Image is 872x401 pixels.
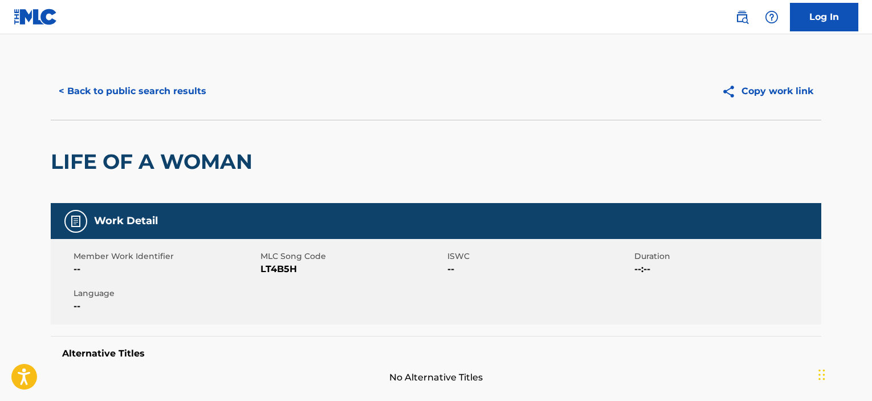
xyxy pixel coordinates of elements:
span: --:-- [634,262,818,276]
span: -- [447,262,631,276]
h5: Alternative Titles [62,348,810,359]
a: Public Search [731,6,753,29]
iframe: Chat Widget [815,346,872,401]
span: LT4B5H [260,262,445,276]
span: -- [74,262,258,276]
span: -- [74,299,258,313]
a: Log In [790,3,858,31]
span: No Alternative Titles [51,371,821,384]
span: MLC Song Code [260,250,445,262]
div: Drag [818,358,825,392]
button: Copy work link [714,77,821,106]
h2: LIFE OF A WOMAN [51,149,258,175]
h5: Work Detail [94,214,158,228]
div: Help [760,6,783,29]
img: MLC Logo [14,9,58,25]
span: Member Work Identifier [74,250,258,262]
img: help [765,10,779,24]
button: < Back to public search results [51,77,214,106]
span: Duration [634,250,818,262]
img: Copy work link [722,84,741,99]
span: ISWC [447,250,631,262]
span: Language [74,287,258,299]
img: Work Detail [69,214,83,228]
img: search [735,10,749,24]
